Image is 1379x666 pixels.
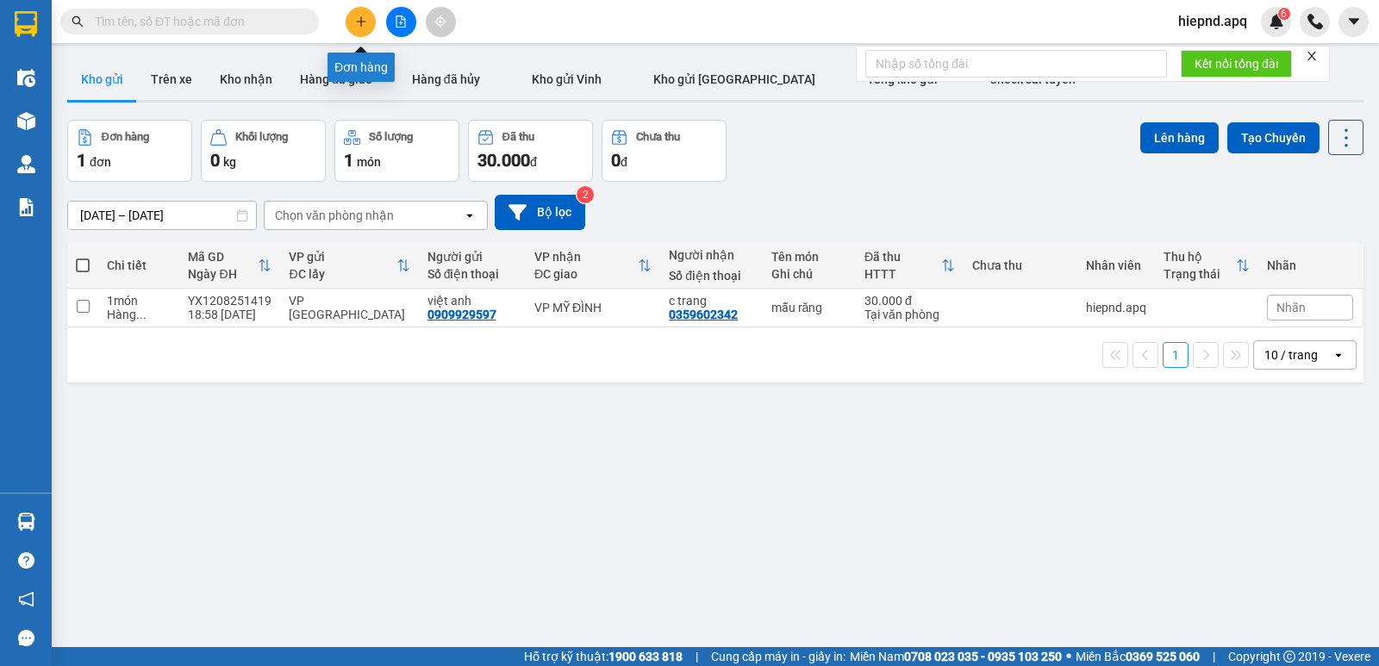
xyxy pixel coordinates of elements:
div: Mã GD [188,250,258,264]
svg: open [1332,348,1345,362]
button: Số lượng1món [334,120,459,182]
div: VP [GEOGRAPHIC_DATA] [289,294,409,321]
div: Đã thu [864,250,940,264]
span: Miền Bắc [1076,647,1200,666]
div: Nhân viên [1086,258,1146,272]
span: search [72,16,84,28]
span: question-circle [18,552,34,569]
th: Toggle SortBy [280,243,418,289]
img: solution-icon [17,198,35,216]
strong: 1900 633 818 [608,650,683,663]
div: Chưa thu [636,131,680,143]
input: Tìm tên, số ĐT hoặc mã đơn [95,12,298,31]
div: Số điện thoại [427,267,517,281]
button: plus [346,7,376,37]
img: logo [9,86,41,171]
div: 1 món [107,294,171,308]
span: đơn [90,155,111,169]
strong: 0369 525 060 [1126,650,1200,663]
span: Nhãn [1276,301,1306,314]
div: Thu hộ [1164,250,1236,264]
strong: CHUYỂN PHÁT NHANH AN PHÚ QUÝ [50,14,174,70]
div: Đơn hàng [102,131,149,143]
div: Chi tiết [107,258,171,272]
div: Đã thu [502,131,534,143]
span: 6 [1281,8,1287,20]
div: HTTT [864,267,940,281]
span: Hàng đã hủy [412,72,480,86]
img: warehouse-icon [17,155,35,173]
button: Khối lượng0kg [201,120,326,182]
span: kg [223,155,236,169]
img: icon-new-feature [1269,14,1284,29]
button: file-add [386,7,416,37]
img: warehouse-icon [17,513,35,531]
span: Kho gửi Vinh [532,72,602,86]
span: Kết nối tổng đài [1195,54,1278,73]
span: Hỗ trợ kỹ thuật: [524,647,683,666]
div: Tên món [771,250,848,264]
svg: open [463,209,477,222]
img: warehouse-icon [17,112,35,130]
div: 10 / trang [1264,346,1318,364]
button: Đơn hàng1đơn [67,120,192,182]
div: Số điện thoại [669,269,753,283]
span: close [1306,50,1318,62]
div: 0359602342 [669,308,738,321]
div: 30.000 đ [864,294,954,308]
div: c trang [669,294,753,308]
th: Toggle SortBy [1155,243,1258,289]
span: file-add [395,16,407,28]
span: copyright [1283,650,1295,663]
span: message [18,630,34,646]
button: 1 [1163,342,1189,368]
button: Kho nhận [206,59,286,100]
span: | [1213,647,1215,666]
div: Người nhận [669,248,753,262]
th: Toggle SortBy [526,243,660,289]
span: [GEOGRAPHIC_DATA], [GEOGRAPHIC_DATA] ↔ [GEOGRAPHIC_DATA] [44,73,176,132]
span: 0 [210,150,220,171]
button: Tạo Chuyến [1227,122,1320,153]
div: Hàng thông thường [107,308,171,321]
button: caret-down [1338,7,1369,37]
button: Lên hàng [1140,122,1219,153]
span: 1 [344,150,353,171]
input: Select a date range. [68,202,256,229]
div: YX1208251419 [188,294,271,308]
div: Chưa thu [972,258,1069,272]
span: aim [434,16,446,28]
img: logo-vxr [15,11,37,37]
div: ĐC giao [534,267,638,281]
div: mẫu răng [771,301,848,314]
span: 1 [77,150,86,171]
img: warehouse-icon [17,69,35,87]
div: Tại văn phòng [864,308,954,321]
div: Nhãn [1267,258,1353,272]
span: ... [136,308,147,321]
button: Đã thu30.000đ [468,120,593,182]
span: 30.000 [477,150,530,171]
div: Ghi chú [771,267,848,281]
strong: 0708 023 035 - 0935 103 250 [904,650,1062,663]
span: món [357,155,381,169]
button: aim [426,7,456,37]
span: đ [621,155,627,169]
th: Toggle SortBy [179,243,280,289]
div: Số lượng [369,131,413,143]
span: hiepnd.apq [1164,10,1261,32]
button: Trên xe [137,59,206,100]
span: caret-down [1346,14,1362,29]
span: ⚪️ [1066,653,1071,660]
span: notification [18,591,34,607]
th: Toggle SortBy [856,243,963,289]
button: Bộ lọc [495,195,585,230]
button: Kết nối tổng đài [1181,50,1292,78]
span: | [696,647,698,666]
span: đ [530,155,537,169]
div: Khối lượng [235,131,288,143]
span: Miền Nam [850,647,1062,666]
button: Chưa thu0đ [602,120,727,182]
sup: 2 [577,186,594,203]
div: VP nhận [534,250,638,264]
